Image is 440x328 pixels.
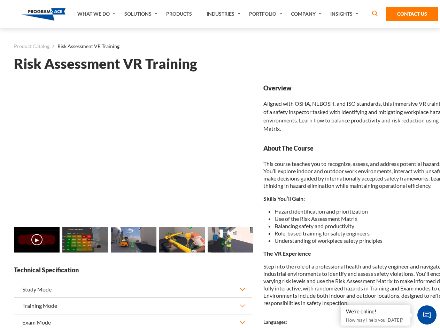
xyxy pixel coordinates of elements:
[49,42,119,51] li: Risk Assessment VR Training
[14,266,252,274] strong: Technical Specification
[14,298,252,314] button: Training Mode
[346,316,405,324] p: How may I help you [DATE]?
[111,227,156,253] img: Risk Assessment VR Training - Preview 2
[417,305,437,325] span: Chat Widget
[386,7,438,21] a: Contact Us
[62,227,108,253] img: Risk Assessment VR Training - Preview 1
[14,227,60,253] img: Risk Assessment VR Training - Video 0
[14,281,252,297] button: Study Mode
[263,319,287,325] strong: Languages:
[14,42,49,51] a: Product Catalog
[31,234,43,245] button: ▶
[346,308,405,315] div: We're online!
[159,227,205,253] img: Risk Assessment VR Training - Preview 3
[208,227,253,253] img: Risk Assessment VR Training - Preview 4
[22,8,66,21] img: Program-Ace
[14,84,252,218] iframe: Risk Assessment VR Training - Video 0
